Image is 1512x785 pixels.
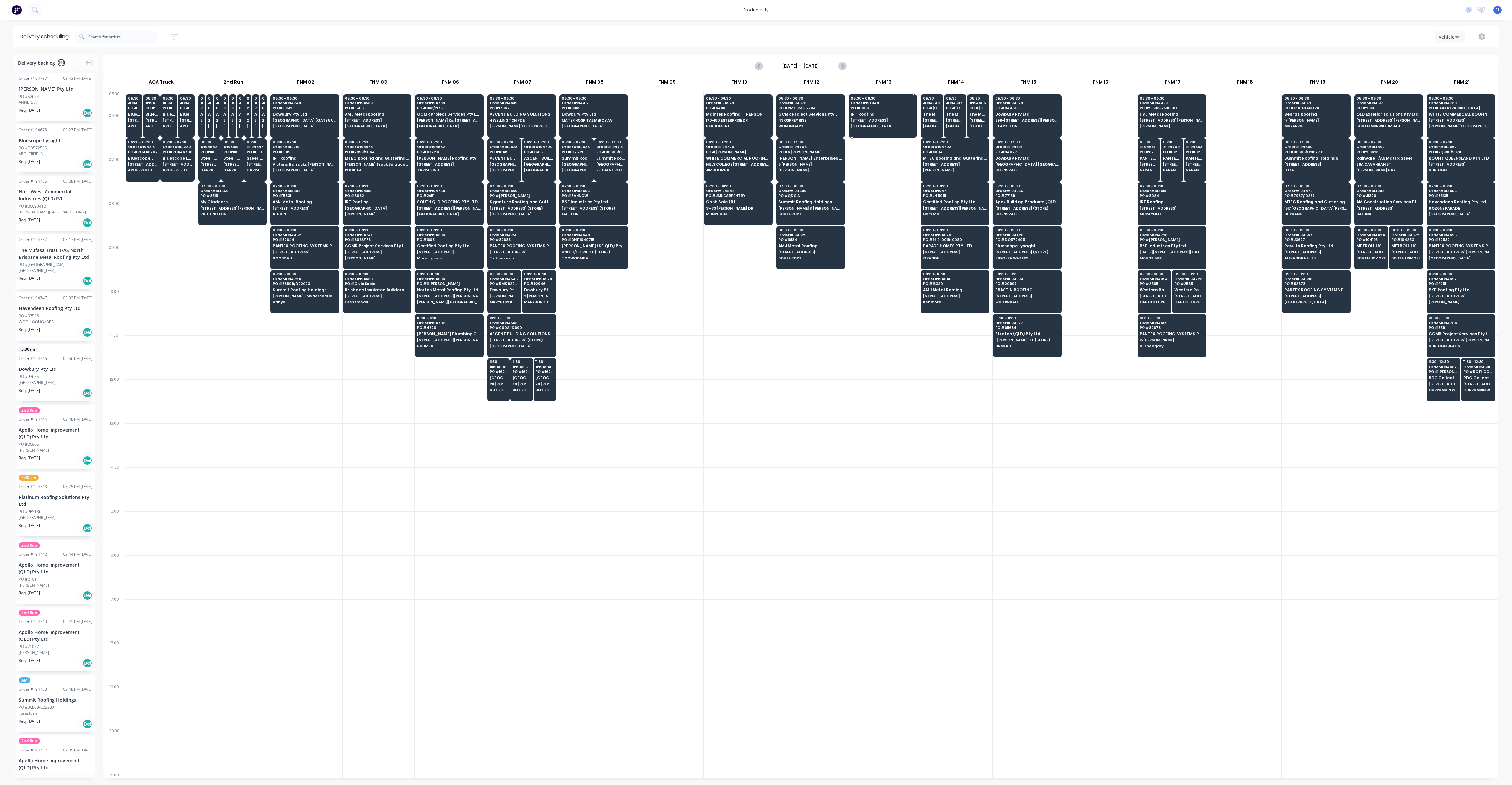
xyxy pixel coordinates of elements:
span: The Mufasa Trust T/AS North Brisbane Metal Roofing Pty Ltd [923,112,941,116]
span: 06:30 [247,140,265,144]
span: [STREET_ADDRESS][PERSON_NAME] (STORE) [180,118,192,122]
span: PO # [GEOGRAPHIC_DATA] [1429,106,1492,110]
span: [STREET_ADDRESS] [923,118,941,122]
span: PO # 20948 [200,106,203,110]
span: Bluescope Lysaght [145,112,157,116]
span: PO # PQ446707 [128,150,157,154]
span: PO # RQ980/9878 [1429,150,1492,154]
span: # 194037 [128,101,140,105]
div: Bluescope Lysaght [19,137,92,144]
span: 29 CORYMBIA PL (STORE) [247,118,249,122]
span: Bluescope Lysaght [128,112,140,116]
span: PO # 51533-25361HC [1140,106,1203,110]
span: 29 CORYMBIA PL (STORE) [223,118,226,122]
span: 06:30 - 07:30 [1356,140,1420,144]
span: 05:30 - 06:30 [706,96,770,100]
span: ASCENT BUILDING SOLUTIONS PTY LTD [524,156,554,160]
span: ASCENT BUILDING SOLUTIONS PTY LTD [490,112,553,116]
span: QLD Exterior solutions Pty Ltd [1356,112,1420,116]
span: PO # 363/2175 [417,106,481,110]
span: 05:30 [247,96,249,100]
span: 06:30 - 07:30 [1429,140,1492,144]
div: FNM 20 [1354,77,1425,91]
span: PO # 82675 [1140,150,1158,154]
span: Apollo Home Improvement (QLD) Pty Ltd [239,112,241,116]
span: [STREET_ADDRESS] [969,118,987,122]
span: Bluescope Lysaght [163,112,175,116]
span: 05:30 - 06:30 [273,96,336,100]
span: PO # 218623 [1356,150,1420,154]
span: [PERSON_NAME] Kia [STREET_ADDRESS] [417,118,481,122]
span: Order # 194348 [851,101,914,105]
span: 06:30 - 07:30 [128,140,157,144]
span: Dowbury Pty Ltd [995,112,1059,116]
span: 43 OSPREY RISE [778,118,842,122]
div: PO #DQ572535 [19,145,47,151]
span: PO # 17 ALEXANDRA [1284,106,1348,110]
span: 06:30 [200,140,219,144]
span: 06:30 - 07:30 [1284,140,1348,144]
span: 05:30 - 06:30 [345,96,409,100]
span: 06:30 [223,140,241,144]
span: Order # 194628 [490,145,519,149]
div: FNM 06 [414,77,486,91]
span: PO # 15416 [345,106,409,110]
span: Order # 194370 [1284,101,1348,105]
span: MATER HOSPITAL MERCY AV [562,118,625,122]
div: FNM 19 [1281,77,1353,91]
span: IRT Roofing [273,156,336,160]
span: 06:30 - 07:30 [596,140,626,144]
span: 298-[STREET_ADDRESS][PERSON_NAME] (VISY) [995,118,1059,122]
span: # 191806 [254,101,257,105]
span: Apollo Home Improvement (QLD) Pty Ltd [216,112,219,116]
span: # 193169 [223,145,241,149]
span: 06:30 - 07:30 [273,140,336,144]
span: The Mufasa Trust T/AS North Brisbane Metal Roofing Pty Ltd [946,112,964,116]
span: PO # 20747 [239,106,241,110]
span: [PERSON_NAME] [208,124,211,128]
span: PO # 0272 B [417,150,481,154]
div: Order # 194678 [19,127,47,133]
span: Delivery backlog [18,59,55,66]
span: [PERSON_NAME] [231,124,234,128]
span: ARCHERFIELD [163,124,175,128]
span: Order # 194715 [596,145,626,149]
div: ANNERLEY [19,100,92,105]
span: Steel-Line Garage Doors [247,156,265,160]
span: [STREET_ADDRESS][PERSON_NAME] (STORE) [145,118,157,122]
span: PO # 21053 [262,106,265,110]
span: 05:30 - 06:30 [1140,96,1203,100]
span: PO # 1110POH250900383 [247,150,265,154]
span: 29 CORYMBIA PL (STORE) [216,118,219,122]
div: FNM 13 [848,77,920,91]
span: Order # 194499 [1140,101,1203,105]
span: PO # 20609 [231,106,234,110]
span: PO # 82684 [1163,150,1181,154]
span: [PERSON_NAME] [223,124,226,128]
span: 05:30 - 06:30 [490,96,553,100]
span: 05:30 [208,96,211,100]
span: The Mufasa Trust T/AS North Brisbane Metal Roofing Pty Ltd [969,112,987,116]
span: [GEOGRAPHIC_DATA] [851,124,914,128]
span: Steel-Line Garage Doors [200,156,219,160]
span: # 191645 [231,101,234,105]
span: [PERSON_NAME] [216,124,219,128]
span: MURARRIE [1284,124,1348,128]
span: Order # 194517 [1356,101,1420,105]
span: # 194547 [247,145,265,149]
div: Order # 194757 [19,76,47,81]
span: 06:30 - 07:30 [995,140,1059,144]
span: Order # 194733 [1429,101,1492,105]
span: 29 CORYMBIA PL (STORE) [200,118,203,122]
div: FNM 08 [559,77,631,91]
span: Summit Roofing Holdings [562,156,591,160]
span: 05:30 - 06:30 [417,96,481,100]
span: 05:30 [946,96,964,100]
span: [PERSON_NAME][GEOGRAPHIC_DATA] [1429,124,1492,128]
div: 07:00 [103,156,125,200]
span: Order # 194639 [490,101,553,105]
span: [GEOGRAPHIC_DATA] [923,124,941,128]
span: Bluescope Lysaght [180,112,192,116]
span: Bluescope Lysaght [163,156,192,160]
div: FNM 17 [1137,77,1209,91]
